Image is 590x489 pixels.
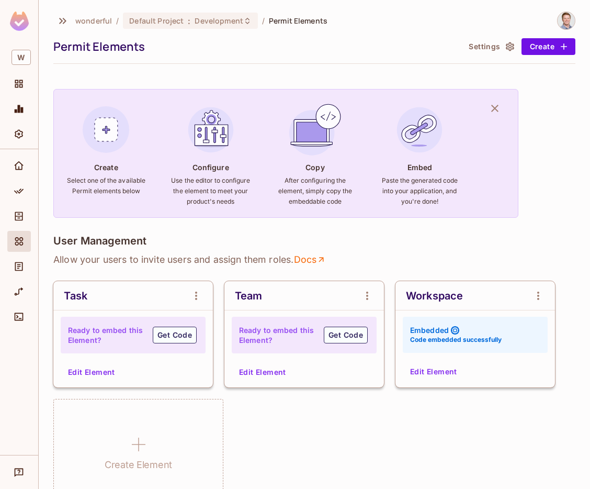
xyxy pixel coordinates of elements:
img: Embed Element [391,102,448,158]
span: W [12,50,31,65]
h4: Ready to embed this Element? [239,325,314,345]
li: / [116,16,119,26]
div: Workspace [406,290,463,302]
h4: Create [94,162,118,172]
img: Configure Element [183,102,239,158]
h6: Paste the generated code into your application, and you're done! [380,175,459,207]
h6: After configuring the element, simply copy the embeddable code [275,175,355,207]
img: Abe Clark [558,12,575,29]
div: Task [64,290,88,302]
li: / [262,16,265,26]
div: Connect [7,306,31,327]
p: Allow your users to invite users and assign them roles . [53,253,575,266]
img: SReyMgAAAABJRU5ErkJggg== [10,12,29,31]
span: Default Project [129,16,184,26]
h4: User Management [53,235,146,247]
button: Create [521,38,575,55]
button: Get Code [153,327,197,343]
button: Edit Element [64,364,119,381]
div: Settings [7,124,31,145]
h4: Configure [192,162,229,172]
div: Policy [7,181,31,202]
span: Permit Elements [269,16,327,26]
h1: Create Element [105,457,172,473]
button: open Menu [186,285,207,306]
div: Elements [7,231,31,252]
div: Directory [7,206,31,227]
div: Team [235,290,263,302]
div: URL Mapping [7,281,31,302]
img: Create Element [78,102,134,158]
h6: Use the editor to configure the element to meet your product's needs [171,175,251,207]
span: Development [195,16,243,26]
button: Get Code [324,327,368,343]
div: Workspace: wonderful [7,46,31,69]
span: the active workspace [75,16,112,26]
button: open Menu [357,285,378,306]
span: : [187,17,191,25]
button: open Menu [528,285,549,306]
div: Audit Log [7,256,31,277]
div: Help & Updates [7,462,31,483]
a: Docs [293,253,326,266]
div: Monitoring [7,98,31,119]
h6: Select one of the available Permit elements below [66,175,146,196]
div: Projects [7,73,31,94]
h4: Embed [407,162,433,172]
h4: Copy [305,162,324,172]
div: Home [7,155,31,176]
div: Permit Elements [53,39,459,54]
h4: Ready to embed this Element? [68,325,143,345]
button: Edit Element [235,364,290,381]
button: Settings [464,38,517,55]
h6: Code embedded successfully [410,335,502,344]
h4: Embedded [410,325,449,335]
img: Copy Element [287,102,343,158]
button: Edit Element [406,363,461,380]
